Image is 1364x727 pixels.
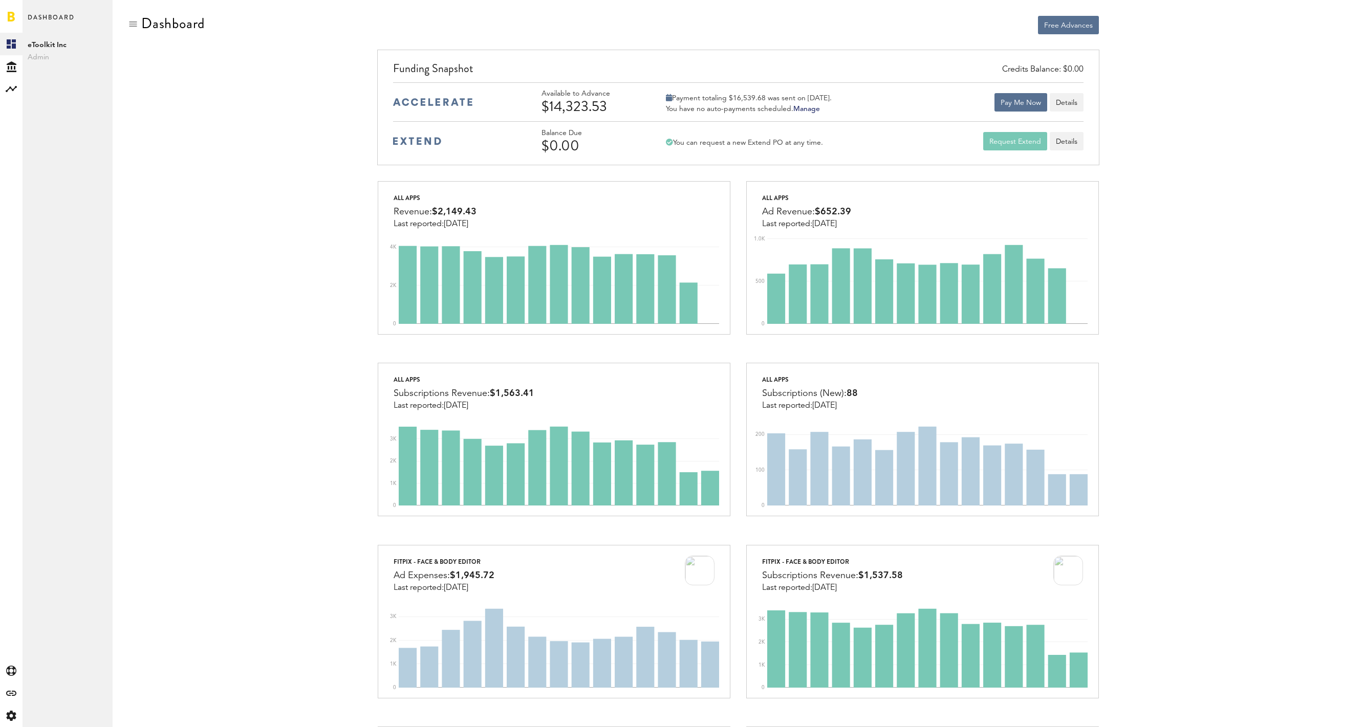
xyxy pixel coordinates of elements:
[390,614,397,619] text: 3K
[390,481,397,486] text: 1K
[542,129,639,138] div: Balance Due
[755,468,765,473] text: 100
[490,389,534,398] span: $1,563.41
[762,373,858,386] div: All apps
[754,236,765,241] text: 1.0K
[390,283,397,288] text: 2K
[394,373,534,386] div: All apps
[28,39,107,51] span: eToolkit Inc
[1050,132,1084,150] a: Details
[444,220,468,228] span: [DATE]
[762,685,765,690] text: 0
[141,15,205,32] div: Dashboard
[755,432,765,437] text: 200
[812,220,837,228] span: [DATE]
[685,556,715,585] img: 2LlM_AFDijZQuv08uoCoT9dgizXvoJzh09mdn8JawuzvThUA8NjVLAqjkGLDN4doz4r8
[812,584,837,592] span: [DATE]
[393,685,396,690] text: 0
[983,132,1047,150] button: Request Extend
[393,98,472,106] img: accelerate-medium-blue-logo.svg
[1053,556,1083,585] img: 2LlM_AFDijZQuv08uoCoT9dgizXvoJzh09mdn8JawuzvThUA8NjVLAqjkGLDN4doz4r8
[432,207,477,216] span: $2,149.43
[393,503,396,508] text: 0
[762,204,851,219] div: Ad Revenue:
[793,105,820,113] a: Manage
[762,321,765,326] text: 0
[394,192,477,204] div: All apps
[390,245,397,250] text: 4K
[28,11,75,33] span: Dashboard
[542,90,639,98] div: Available to Advance
[28,51,107,63] span: Admin
[666,94,832,103] div: Payment totaling $16,539.68 was sent on [DATE].
[444,584,468,592] span: [DATE]
[759,662,765,667] text: 1K
[762,556,903,568] div: FitPix - Face & Body Editor
[994,93,1047,112] button: Pay Me Now
[762,386,858,401] div: Subscriptions (New):
[1038,16,1099,34] button: Free Advances
[394,568,494,583] div: Ad Expenses:
[390,436,397,442] text: 3K
[762,568,903,583] div: Subscriptions Revenue:
[759,616,765,622] text: 3K
[390,459,397,464] text: 2K
[1050,93,1084,112] button: Details
[1002,64,1084,76] div: Credits Balance: $0.00
[847,389,858,398] span: 88
[394,204,477,219] div: Revenue:
[762,503,765,508] text: 0
[444,402,468,410] span: [DATE]
[393,321,396,326] text: 0
[762,583,903,592] div: Last reported:
[393,137,441,145] img: extend-medium-blue-logo.svg
[394,583,494,592] div: Last reported:
[762,192,851,204] div: All apps
[1284,696,1354,722] iframe: Opens a widget where you can find more information
[542,98,639,115] div: $14,323.53
[393,60,1084,82] div: Funding Snapshot
[394,219,477,229] div: Last reported:
[666,104,832,114] div: You have no auto-payments scheduled.
[666,138,823,147] div: You can request a new Extend PO at any time.
[815,207,851,216] span: $652.39
[390,661,397,666] text: 1K
[390,637,397,643] text: 2K
[394,556,494,568] div: FitPix - Face & Body Editor
[450,571,494,580] span: $1,945.72
[858,571,903,580] span: $1,537.58
[394,386,534,401] div: Subscriptions Revenue:
[755,279,765,284] text: 500
[759,640,765,645] text: 2K
[542,138,639,154] div: $0.00
[812,402,837,410] span: [DATE]
[762,219,851,229] div: Last reported:
[762,401,858,410] div: Last reported:
[394,401,534,410] div: Last reported:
